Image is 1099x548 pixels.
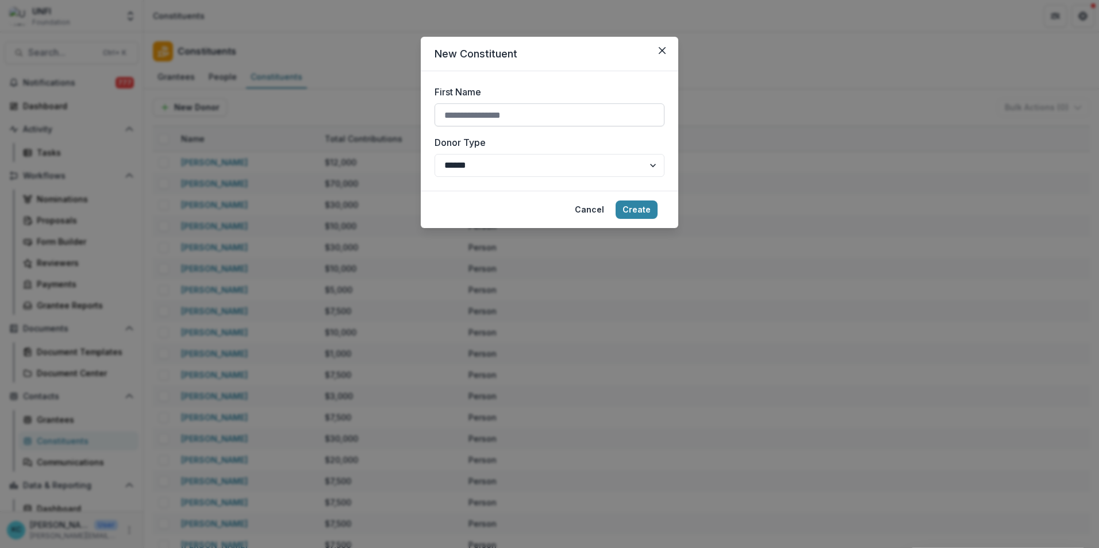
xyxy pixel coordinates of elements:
button: Create [616,200,658,219]
header: New Constituent [421,37,678,71]
label: Donor Type [435,136,658,149]
button: Cancel [568,200,611,219]
button: Close [653,41,671,60]
label: First Name [435,85,658,99]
